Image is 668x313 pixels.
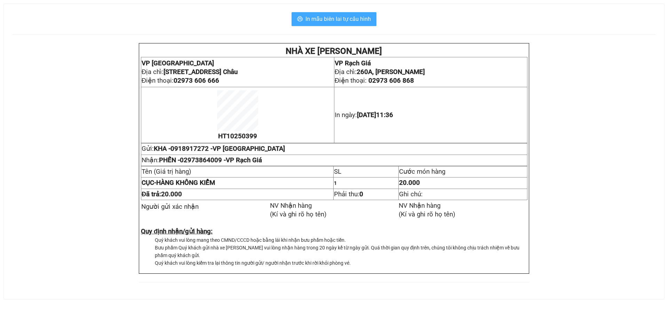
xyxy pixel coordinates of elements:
[141,203,199,211] span: Người gửi xác nhận
[155,259,527,267] li: Quý khách vui lòng kiểm tra lại thông tin người gửi/ người nhận trước khi rời khỏi phòng vé.
[335,59,371,67] span: VP Rạch Giá
[270,211,327,218] span: (Kí và ghi rõ họ tên)
[399,190,423,198] span: Ghi chú:
[286,46,382,56] strong: NHÀ XE [PERSON_NAME]
[399,179,420,187] span: 20.000
[297,16,303,23] span: printer
[155,244,527,259] li: Bưu phẩm Quý khách gửi nhà xe [PERSON_NAME] vui lòng nhận hàng trong 20 ngày kể từ ngày gửi. Quá ...
[142,190,182,198] span: Đã trả:
[154,145,285,153] span: KHA -
[334,168,341,175] span: SL
[142,59,214,67] span: VP [GEOGRAPHIC_DATA]
[270,202,312,209] span: NV Nhận hàng
[218,132,257,140] span: HT10250399
[305,15,371,23] span: In mẫu biên lai tự cấu hình
[335,77,414,84] span: Điện thoại:
[335,68,425,76] span: Địa chỉ:
[226,156,262,164] span: VP Rạch Giá
[335,111,393,119] span: In ngày:
[399,202,440,209] span: NV Nhận hàng
[141,228,213,235] strong: Quy định nhận/gửi hàng:
[142,179,156,187] span: -
[170,145,285,153] span: 0918917272 -
[292,12,376,26] button: printerIn mẫu biên lai tự cấu hình
[180,156,262,164] span: 02973864009 -
[142,179,215,187] strong: HÀNG KHÔNG KIỂM
[334,190,363,198] span: Phải thu:
[376,111,393,119] span: 11:36
[399,211,455,218] span: (Kí và ghi rõ họ tên)
[174,77,219,84] span: 02973 606 666
[142,168,191,175] span: Tên (Giá trị hàng)
[142,156,262,164] span: Nhận:
[66,23,102,31] span: VP Rạch Giá
[334,180,337,186] span: 1
[66,32,116,47] span: Địa chỉ:
[142,68,238,76] span: Địa chỉ:
[357,68,425,76] strong: 260A, [PERSON_NAME]
[357,111,393,119] span: [DATE]
[66,32,116,47] strong: 260A, [PERSON_NAME]
[155,236,527,244] li: Quý khách vui lòng mang theo CMND/CCCD hoặc bằng lái khi nhận bưu phẩm hoặc tiền.
[3,40,61,55] strong: [STREET_ADDRESS] Châu
[161,190,182,198] span: 20.000
[11,3,108,13] strong: NHÀ XE [PERSON_NAME]
[66,48,112,64] span: Điện thoại:
[142,179,154,187] span: CỤC
[213,145,285,153] span: VP [GEOGRAPHIC_DATA]
[164,68,238,76] strong: [STREET_ADDRESS] Châu
[3,16,65,31] span: VP [GEOGRAPHIC_DATA]
[142,145,285,153] span: Gửi:
[142,77,219,84] span: Điện thoại:
[359,190,363,198] strong: 0
[399,168,445,175] span: Cước món hàng
[368,77,414,84] span: 02973 606 868
[159,156,262,164] span: PHẾN -
[3,32,61,55] span: Địa chỉ:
